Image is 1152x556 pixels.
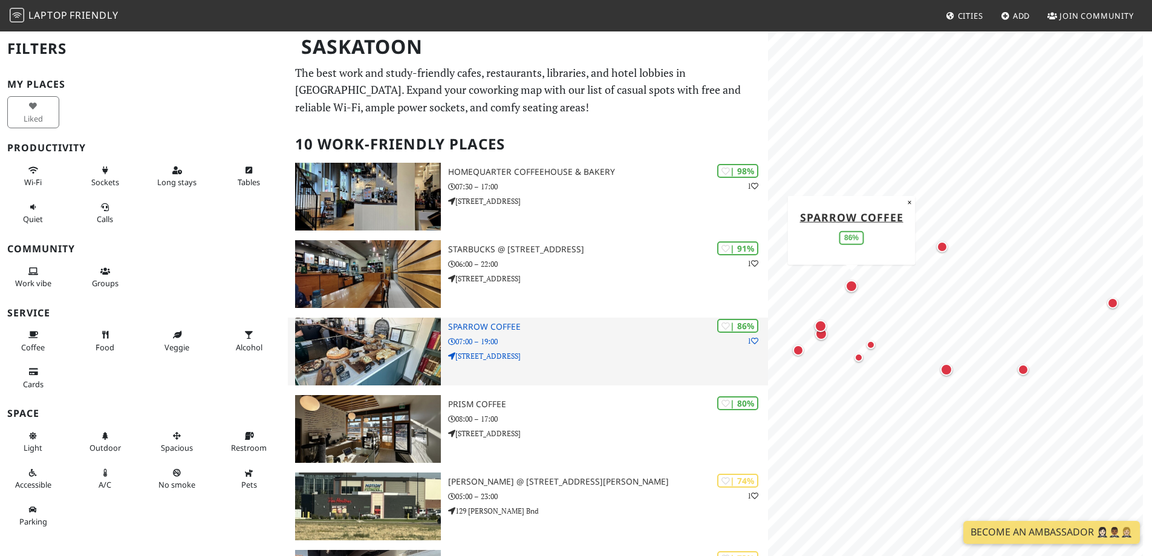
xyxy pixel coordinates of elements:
button: Groups [79,261,131,293]
p: 06:00 – 22:00 [448,258,768,270]
div: | 91% [717,241,758,255]
span: Work-friendly tables [238,177,260,188]
p: 07:30 – 17:00 [448,181,768,192]
p: 1 [747,335,758,347]
span: Quiet [23,214,43,224]
button: Sockets [79,160,131,192]
img: Tim Hortons @ 129 Gibson Bnd [295,473,441,540]
span: Long stays [157,177,197,188]
a: LaptopFriendly LaptopFriendly [10,5,119,27]
span: People working [15,278,51,289]
span: Pet friendly [241,479,257,490]
h3: [PERSON_NAME] @ [STREET_ADDRESS][PERSON_NAME] [448,477,768,487]
a: Sparrow Coffee [800,209,903,224]
div: Map marker [934,358,958,382]
span: Group tables [92,278,119,289]
button: Accessible [7,463,59,495]
div: Map marker [839,274,864,298]
button: Long stays [151,160,203,192]
div: Map marker [809,322,833,346]
div: | 98% [717,164,758,178]
span: Join Community [1059,10,1134,21]
a: Add [996,5,1035,27]
p: 05:00 – 23:00 [448,491,768,502]
span: Smoke free [158,479,195,490]
p: 129 [PERSON_NAME] Bnd [448,505,768,517]
div: Map marker [1011,358,1035,382]
span: Outdoor area [89,442,121,453]
span: Food [96,342,114,353]
button: Outdoor [79,426,131,458]
a: Starbucks @ 2311A 8 St E | 91% 1 Starbucks @ [STREET_ADDRESS] 06:00 – 22:00 [STREET_ADDRESS] [288,240,768,308]
span: Video/audio calls [97,214,113,224]
h3: Space [7,408,281,419]
a: Tim Hortons @ 129 Gibson Bnd | 74% 1 [PERSON_NAME] @ [STREET_ADDRESS][PERSON_NAME] 05:00 – 23:00 ... [288,473,768,540]
button: Calls [79,197,131,229]
div: Map marker [847,345,871,370]
p: 1 [747,258,758,269]
div: Map marker [930,235,954,259]
span: Credit cards [23,379,44,390]
a: Sparrow Coffee | 86% 1 Sparrow Coffee 07:00 – 19:00 [STREET_ADDRESS] [288,318,768,385]
a: HomeQuarter Coffeehouse & Bakery | 98% 1 HomeQuarter Coffeehouse & Bakery 07:30 – 17:00 [STREET_A... [288,163,768,231]
h3: HomeQuarter Coffeehouse & Bakery [448,167,768,177]
p: 07:00 – 19:00 [448,336,768,347]
span: Cities [958,10,983,21]
h3: My Places [7,79,281,90]
span: Restroom [231,442,267,453]
button: Tables [223,160,275,192]
div: | 86% [717,319,758,333]
h3: Service [7,307,281,319]
p: [STREET_ADDRESS] [448,273,768,284]
span: Air conditioned [99,479,111,490]
h1: Saskatoon [291,30,766,64]
div: Map marker [1101,291,1125,315]
button: Wi-Fi [7,160,59,192]
span: Parking [19,516,47,527]
button: Work vibe [7,261,59,293]
button: Parking [7,500,59,532]
h3: Productivity [7,142,281,154]
span: Coffee [21,342,45,353]
button: Light [7,426,59,458]
span: Laptop [28,8,68,22]
div: Map marker [859,333,883,357]
button: Close popup [904,195,916,209]
p: [STREET_ADDRESS] [448,350,768,362]
span: Alcohol [236,342,262,353]
h2: Filters [7,30,281,67]
p: [STREET_ADDRESS] [448,428,768,439]
span: Spacious [161,442,193,453]
span: Add [1013,10,1030,21]
div: Map marker [809,314,833,338]
p: [STREET_ADDRESS] [448,195,768,207]
a: Join Community [1043,5,1139,27]
p: The best work and study-friendly cafes, restaurants, libraries, and hotel lobbies in [GEOGRAPHIC_... [295,64,761,116]
img: HomeQuarter Coffeehouse & Bakery [295,163,441,231]
img: Prism Coffee [295,395,441,463]
img: Starbucks @ 2311A 8 St E [295,240,441,308]
div: | 80% [717,396,758,410]
p: 1 [747,180,758,192]
span: Veggie [164,342,189,353]
button: Alcohol [223,325,275,357]
h3: Community [7,243,281,255]
button: Quiet [7,197,59,229]
span: Accessible [15,479,51,490]
img: LaptopFriendly [10,8,24,22]
button: Food [79,325,131,357]
button: Cards [7,362,59,394]
h3: Prism Coffee [448,399,768,410]
h3: Sparrow Coffee [448,322,768,332]
h2: 10 Work-Friendly Places [295,126,761,163]
a: Prism Coffee | 80% Prism Coffee 08:00 – 17:00 [STREET_ADDRESS] [288,395,768,463]
div: 86% [839,231,864,244]
span: Natural light [24,442,42,453]
a: Cities [941,5,988,27]
button: Coffee [7,325,59,357]
div: Map marker [786,338,810,362]
button: Pets [223,463,275,495]
button: A/C [79,463,131,495]
p: 1 [747,490,758,502]
button: No smoke [151,463,203,495]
